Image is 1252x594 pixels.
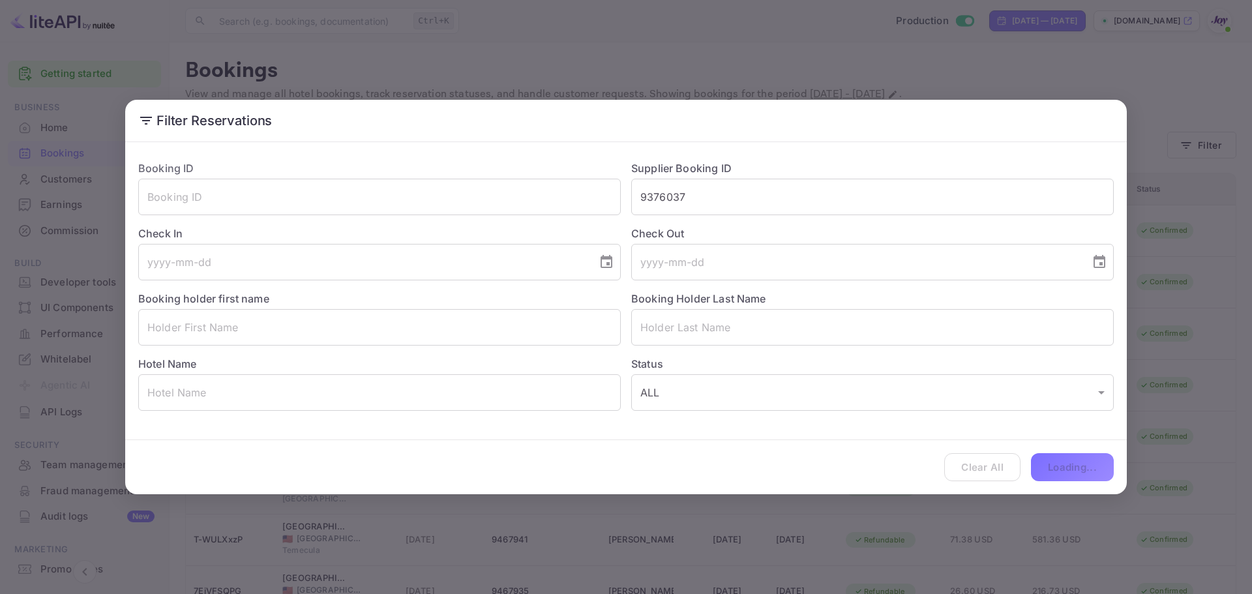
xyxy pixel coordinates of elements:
[138,357,197,370] label: Hotel Name
[138,244,588,280] input: yyyy-mm-dd
[138,292,269,305] label: Booking holder first name
[631,226,1114,241] label: Check Out
[631,244,1081,280] input: yyyy-mm-dd
[138,226,621,241] label: Check In
[138,179,621,215] input: Booking ID
[138,162,194,175] label: Booking ID
[631,374,1114,411] div: ALL
[1086,249,1112,275] button: Choose date
[138,374,621,411] input: Hotel Name
[631,309,1114,346] input: Holder Last Name
[593,249,619,275] button: Choose date
[138,309,621,346] input: Holder First Name
[631,292,766,305] label: Booking Holder Last Name
[631,179,1114,215] input: Supplier Booking ID
[631,162,732,175] label: Supplier Booking ID
[125,100,1127,141] h2: Filter Reservations
[631,356,1114,372] label: Status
